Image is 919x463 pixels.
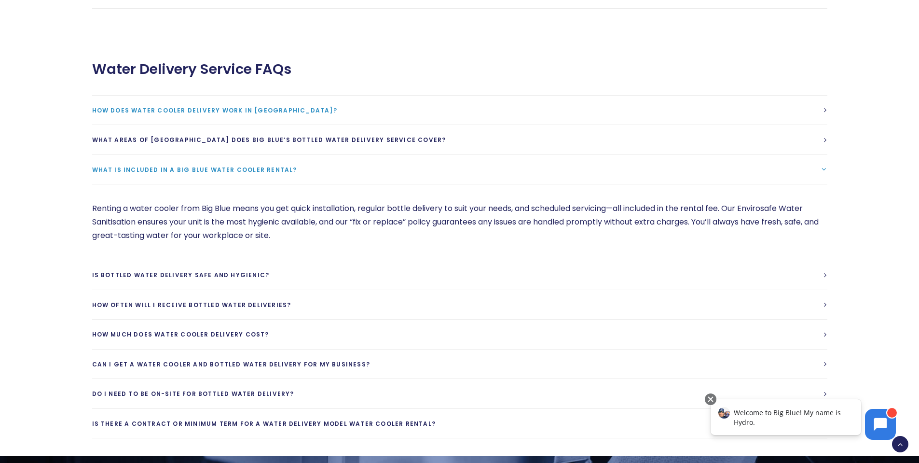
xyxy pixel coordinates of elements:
a: What areas of [GEOGRAPHIC_DATA] does Big Blue’s bottled water delivery service cover? [92,125,827,154]
span: How often will I receive bottled water deliveries? [92,301,291,309]
a: Do I need to be on-site for bottled water delivery? [92,379,827,408]
span: Can I get a water cooler and bottled water delivery for my business? [92,360,370,368]
span: What areas of [GEOGRAPHIC_DATA] does Big Blue’s bottled water delivery service cover? [92,136,446,144]
span: What is included in a Big Blue Water cooler rental? [92,166,297,174]
iframe: Chatbot [700,392,905,449]
p: Renting a water cooler from Big Blue means you get quick installation, regular bottle delivery to... [92,202,827,242]
span: How does water cooler delivery work in [GEOGRAPHIC_DATA]? [92,106,337,114]
a: How much does water cooler delivery cost? [92,320,827,349]
a: Is bottled water delivery safe and hygienic? [92,260,827,290]
span: How much does water cooler delivery cost? [92,330,269,338]
span: Water Delivery Service FAQs [92,61,291,78]
a: What is included in a Big Blue Water cooler rental? [92,155,827,184]
a: Can I get a water cooler and bottled water delivery for my business? [92,350,827,379]
span: Is bottled water delivery safe and hygienic? [92,271,270,279]
a: Is there a contract or minimum term for a water delivery model water cooler rental? [92,409,827,438]
a: How often will I receive bottled water deliveries? [92,290,827,320]
span: Do I need to be on-site for bottled water delivery? [92,390,294,398]
span: Is there a contract or minimum term for a water delivery model water cooler rental? [92,420,436,428]
a: How does water cooler delivery work in [GEOGRAPHIC_DATA]? [92,96,827,125]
